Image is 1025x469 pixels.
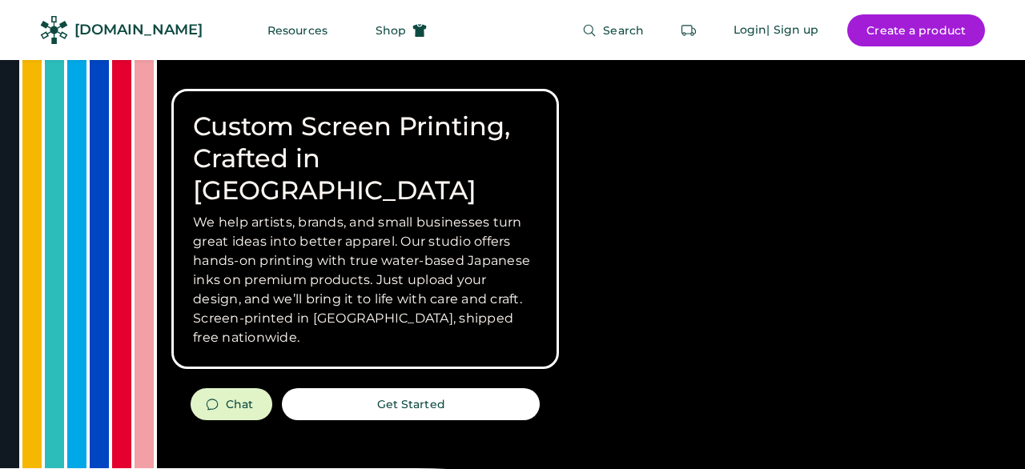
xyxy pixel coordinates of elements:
div: | Sign up [766,22,818,38]
button: Resources [248,14,347,46]
button: Create a product [847,14,985,46]
span: Search [603,25,644,36]
img: Rendered Logo - Screens [40,16,68,44]
div: Login [734,22,767,38]
h3: We help artists, brands, and small businesses turn great ideas into better apparel. Our studio of... [193,213,537,347]
button: Search [563,14,663,46]
button: Chat [191,388,272,420]
button: Get Started [282,388,540,420]
div: [DOMAIN_NAME] [74,20,203,40]
span: Shop [376,25,406,36]
h1: Custom Screen Printing, Crafted in [GEOGRAPHIC_DATA] [193,110,537,206]
button: Shop [356,14,446,46]
button: Retrieve an order [673,14,705,46]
